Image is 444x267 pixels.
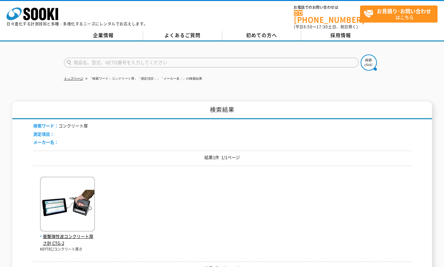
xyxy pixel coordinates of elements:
[316,24,328,30] span: 17:30
[377,7,431,15] strong: お見積り･お問い合わせ
[40,177,95,233] img: CTG-2
[40,233,95,247] span: 衝撃弾性波コンクリート厚さ計 CTG-2
[33,131,54,137] span: 測定項目：
[222,31,301,40] a: 初めての方へ
[304,24,313,30] span: 8:50
[143,31,222,40] a: よくあるご質問
[64,58,359,67] input: 商品名、型式、NETIS番号を入力してください
[12,102,432,119] h1: 検索結果
[364,6,437,22] span: はこちら
[294,5,360,9] span: お電話でのお問い合わせは
[33,123,58,129] span: 検索ワード：
[33,123,88,129] li: コンクリート厚
[33,139,58,145] span: メーカー名：
[360,5,438,23] a: お見積り･お問い合わせはこちら
[33,154,411,161] p: 結果1件 1/1ページ
[64,31,143,40] a: 企業情報
[294,10,360,23] a: [PHONE_NUMBER]
[361,54,377,71] img: btn_search.png
[294,24,358,30] span: (平日 ～ 土日、祝日除く)
[64,77,83,80] a: トップページ
[40,226,95,246] a: 衝撃弾性波コンクリート厚さ計 CTG-2
[301,31,380,40] a: 採用情報
[246,32,277,39] span: 初めての方へ
[40,247,95,252] p: KEYTEC/コンクリート厚さ
[84,75,202,82] li: 「検索ワード：コンクリート厚」「測定項目：」「メーカー名：」の検索結果
[6,22,148,26] p: 日々進化する計測技術と多種・多様化するニーズにレンタルでお応えします。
